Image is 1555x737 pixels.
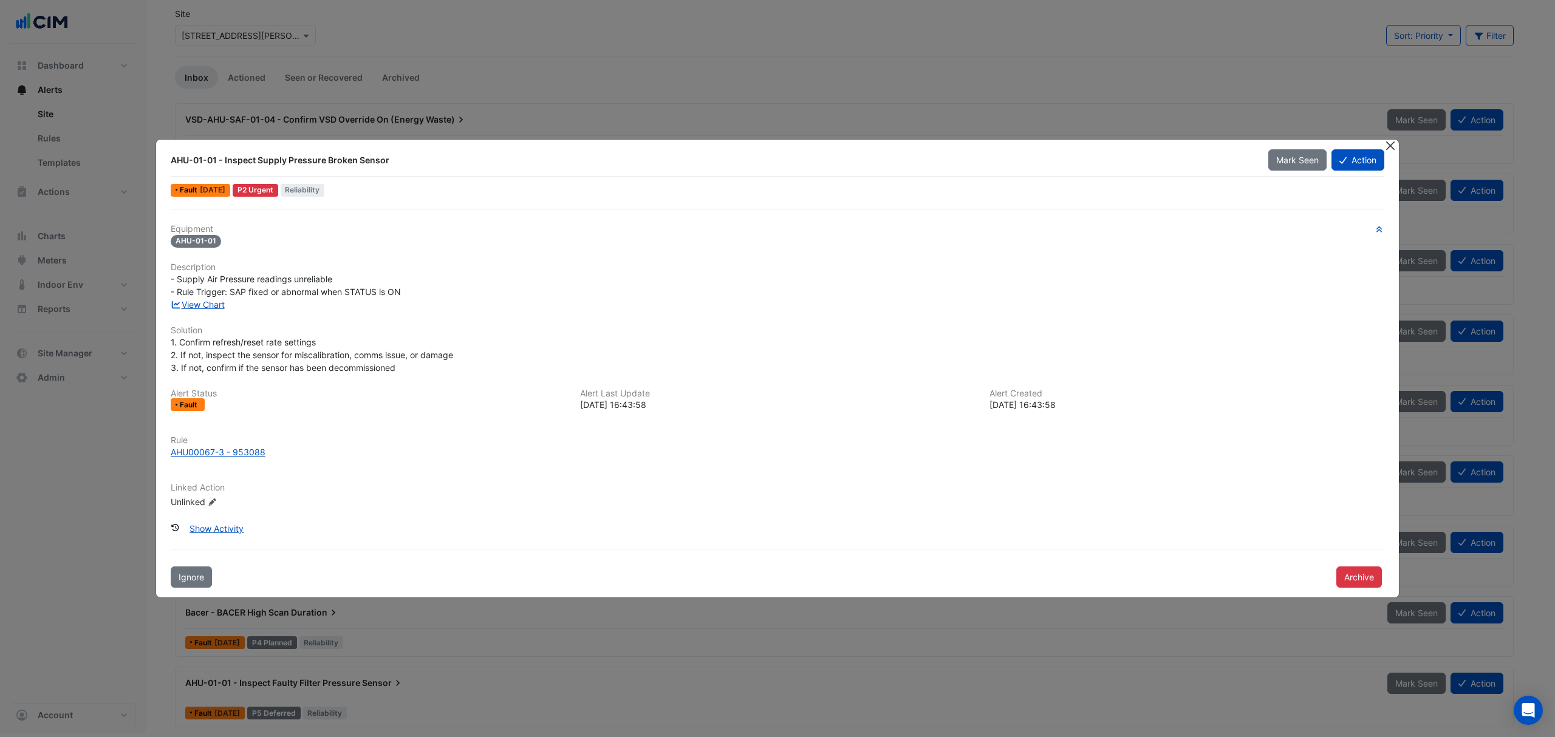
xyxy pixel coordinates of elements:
span: 1. Confirm refresh/reset rate settings 2. If not, inspect the sensor for miscalibration, comms is... [171,337,453,373]
button: Show Activity [182,518,251,539]
div: Unlinked [171,495,316,508]
button: Ignore [171,566,212,588]
span: - Supply Air Pressure readings unreliable - Rule Trigger: SAP fixed or abnormal when STATUS is ON [171,274,401,297]
button: Close [1384,140,1396,152]
span: Fault [180,186,200,194]
h6: Alert Last Update [580,389,975,399]
span: Fault [180,401,200,409]
button: Archive [1336,566,1382,588]
fa-icon: Edit Linked Action [208,498,217,507]
div: AHU00067-3 - 953088 [171,446,265,458]
span: Mark Seen [1276,155,1319,165]
div: [DATE] 16:43:58 [580,398,975,411]
span: Mon 11-Aug-2025 16:43 AEST [200,185,225,194]
div: Open Intercom Messenger [1514,696,1543,725]
div: AHU-01-01 - Inspect Supply Pressure Broken Sensor [171,154,1254,166]
h6: Solution [171,325,1384,336]
button: Mark Seen [1268,149,1327,171]
h6: Equipment [171,224,1384,234]
a: AHU00067-3 - 953088 [171,446,1384,458]
button: Action [1331,149,1384,171]
a: View Chart [171,299,225,310]
h6: Description [171,262,1384,273]
div: P2 Urgent [233,184,278,197]
h6: Linked Action [171,483,1384,493]
h6: Alert Status [171,389,566,399]
span: Reliability [281,184,325,197]
h6: Rule [171,435,1384,446]
div: [DATE] 16:43:58 [989,398,1384,411]
span: AHU-01-01 [171,235,221,248]
span: Ignore [179,572,204,582]
h6: Alert Created [989,389,1384,399]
